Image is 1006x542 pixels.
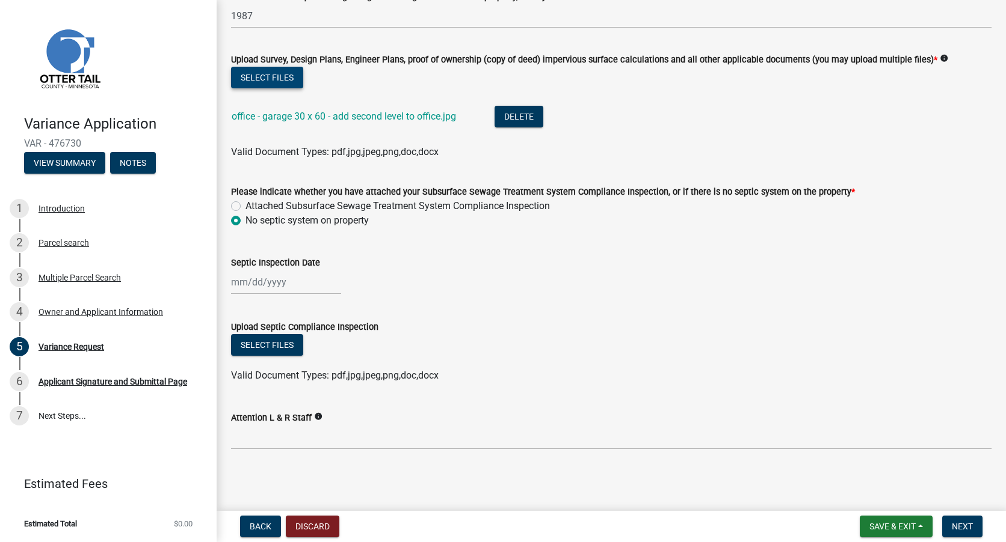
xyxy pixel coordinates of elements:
[240,516,281,537] button: Back
[10,199,29,218] div: 1
[24,138,193,149] span: VAR - 476730
[245,199,550,213] label: Attached Subsurface Sewage Treatment System Compliance Inspection
[942,516,983,537] button: Next
[231,414,312,422] label: Attention L & R Staff
[231,323,378,332] label: Upload Septic Compliance Inspection
[39,343,104,351] div: Variance Request
[495,106,543,127] button: Delete
[231,259,320,267] label: Septic Inspection Date
[24,13,114,103] img: Otter Tail County, Minnesota
[495,112,543,123] wm-modal-confirm: Delete Document
[245,213,369,228] label: No septic system on property
[10,472,197,496] a: Estimated Fees
[10,406,29,425] div: 7
[39,273,121,282] div: Multiple Parcel Search
[869,522,916,531] span: Save & Exit
[110,159,156,168] wm-modal-confirm: Notes
[24,152,105,174] button: View Summary
[952,522,973,531] span: Next
[174,520,193,528] span: $0.00
[231,56,937,64] label: Upload Survey, Design Plans, Engineer Plans, proof of ownership (copy of deed) impervious surface...
[860,516,933,537] button: Save & Exit
[10,337,29,356] div: 5
[39,377,187,386] div: Applicant Signature and Submittal Page
[232,111,456,122] a: office - garage 30 x 60 - add second level to office.jpg
[39,204,85,213] div: Introduction
[231,370,439,381] span: Valid Document Types: pdf,jpg,jpeg,png,doc,docx
[231,270,341,294] input: mm/dd/yyyy
[231,146,439,157] span: Valid Document Types: pdf,jpg,jpeg,png,doc,docx
[250,522,271,531] span: Back
[24,520,77,528] span: Estimated Total
[10,233,29,252] div: 2
[286,516,339,537] button: Discard
[10,302,29,321] div: 4
[24,159,105,168] wm-modal-confirm: Summary
[231,334,303,356] button: Select files
[314,412,322,421] i: info
[39,239,89,247] div: Parcel search
[110,152,156,174] button: Notes
[10,268,29,287] div: 3
[24,115,207,133] h4: Variance Application
[940,54,948,62] i: info
[231,188,855,196] label: Please indicate whether you have attached your Subsurface Sewage Treatment System Compliance Insp...
[39,308,163,316] div: Owner and Applicant Information
[231,67,303,88] button: Select files
[10,372,29,391] div: 6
